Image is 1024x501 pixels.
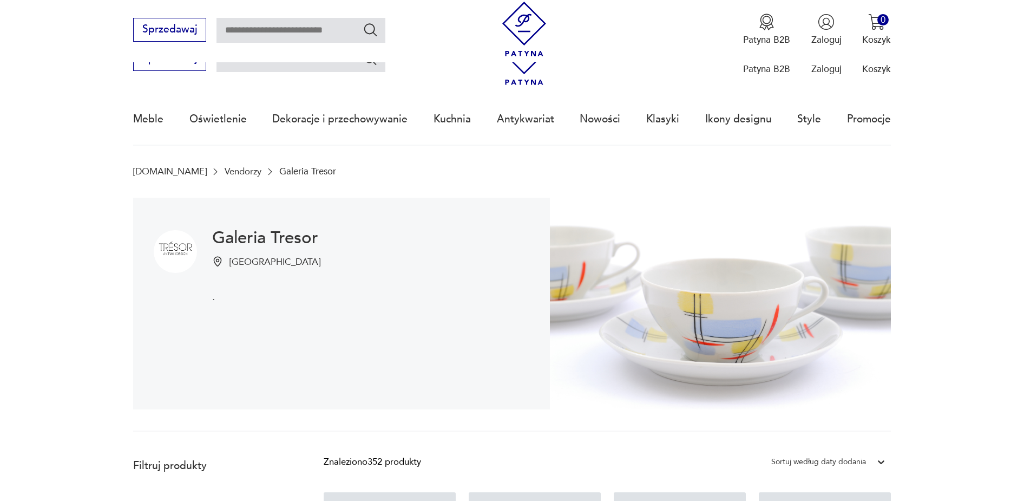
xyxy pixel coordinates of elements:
button: Sprzedawaj [133,18,206,42]
p: Koszyk [862,63,891,75]
button: Patyna B2B [743,14,790,46]
button: Szukaj [363,51,378,67]
a: Vendorzy [225,166,261,177]
h1: Galeria Tresor [212,230,320,246]
img: Galeria Tresor [154,230,196,273]
button: Zaloguj [811,14,842,46]
p: [GEOGRAPHIC_DATA] [229,256,320,269]
a: Nowości [580,94,620,144]
a: Ikona medaluPatyna B2B [743,14,790,46]
div: 0 [877,14,889,25]
p: Koszyk [862,34,891,46]
img: Ikonka użytkownika [818,14,835,30]
p: Zaloguj [811,63,842,75]
button: Szukaj [363,22,378,37]
a: Antykwariat [497,94,554,144]
p: Galeria Tresor [279,166,336,177]
a: Promocje [847,94,891,144]
img: Ikona medalu [758,14,775,30]
img: Galeria Tresor [550,198,891,410]
a: Sprzedawaj [133,55,206,64]
a: Ikony designu [705,94,772,144]
a: [DOMAIN_NAME] [133,166,207,177]
p: Zaloguj [811,34,842,46]
a: Dekoracje i przechowywanie [272,94,408,144]
p: Patyna B2B [743,34,790,46]
a: Style [797,94,821,144]
button: 0Koszyk [862,14,891,46]
div: Znaleziono 352 produkty [324,455,421,469]
img: Ikona koszyka [868,14,885,30]
p: Filtruj produkty [133,459,292,473]
p: Patyna B2B [743,63,790,75]
p: . [212,290,320,304]
div: Sortuj według daty dodania [771,455,866,469]
img: Ikonka pinezki mapy [212,256,223,267]
a: Meble [133,94,163,144]
a: Sprzedawaj [133,26,206,35]
a: Kuchnia [434,94,471,144]
a: Klasyki [646,94,679,144]
img: Patyna - sklep z meblami i dekoracjami vintage [497,2,552,56]
a: Oświetlenie [189,94,247,144]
